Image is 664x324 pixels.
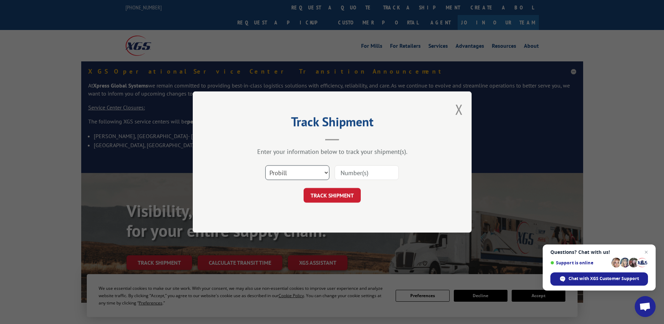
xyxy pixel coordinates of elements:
[550,260,609,265] span: Support is online
[455,100,463,119] button: Close modal
[568,276,639,282] span: Chat with XGS Customer Support
[550,249,648,255] span: Questions? Chat with us!
[635,296,656,317] a: Open chat
[228,148,437,156] div: Enter your information below to track your shipment(s).
[304,188,361,203] button: TRACK SHIPMENT
[550,272,648,286] span: Chat with XGS Customer Support
[335,165,399,180] input: Number(s)
[228,117,437,130] h2: Track Shipment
